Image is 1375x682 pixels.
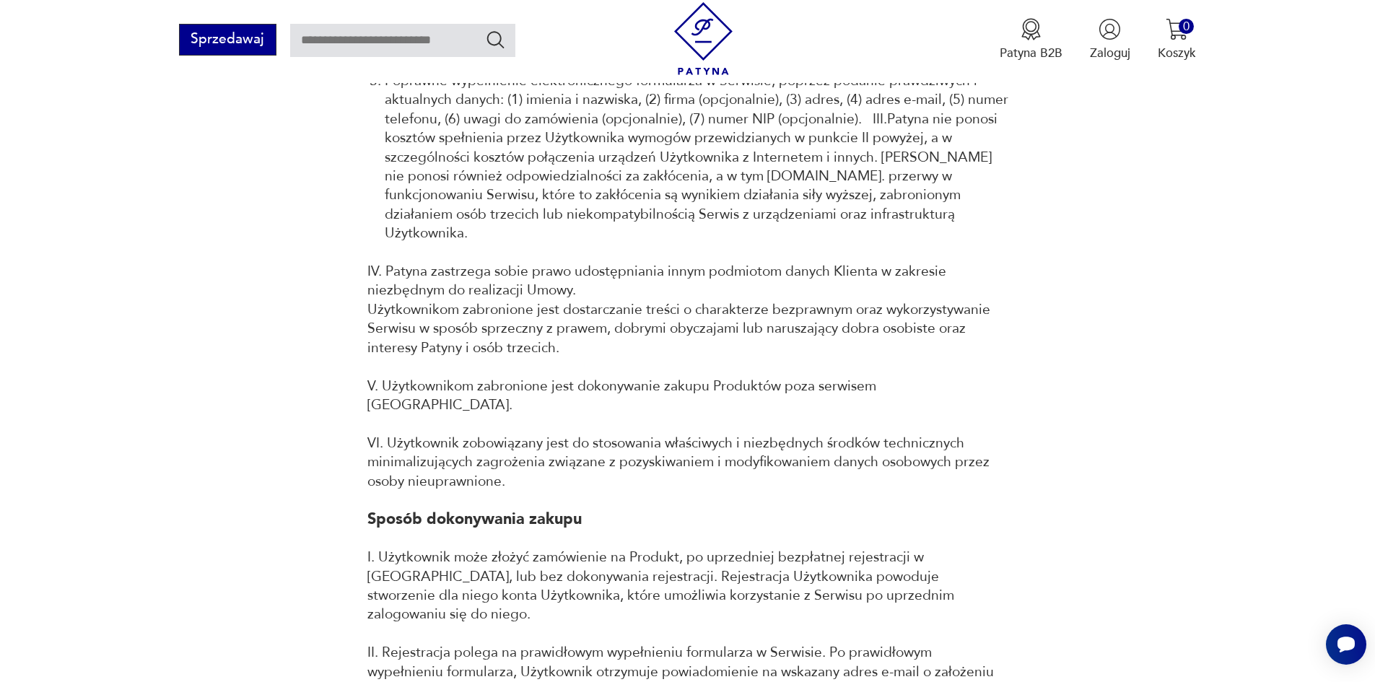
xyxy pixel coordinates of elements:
a: Ikona medaluPatyna B2B [1000,18,1062,61]
p: Patyna B2B [1000,45,1062,61]
p: Zaloguj [1090,45,1130,61]
p: VI. Użytkownik zobowiązany jest do stosowania właściwych i niezbędnych środków technicznych minim... [367,434,1008,491]
p: IV. Patyna zastrzega sobie prawo udostępniania innym podmiotom danych Klienta w zakresie niezbędn... [367,262,1008,357]
iframe: Smartsupp widget button [1326,624,1366,665]
img: Ikona medalu [1020,18,1042,40]
img: Ikonka użytkownika [1099,18,1121,40]
li: Poprawne wypełnienie elektronicznego formularza w Serwisie, poprzez podanie prawdziwych i aktualn... [385,71,1008,243]
a: Sprzedawaj [179,35,276,46]
p: V. Użytkownikom zabronione jest dokonywanie zakupu Produktów poza serwisem [GEOGRAPHIC_DATA]. [367,377,1008,415]
button: Patyna B2B [1000,18,1062,61]
img: Ikona koszyka [1166,18,1188,40]
p: Koszyk [1158,45,1196,61]
p: I. Użytkownik może złożyć zamówienie na Produkt, po uprzedniej bezpłatnej rejestracji w [GEOGRAPH... [367,548,1008,624]
button: 0Koszyk [1158,18,1196,61]
button: Zaloguj [1090,18,1130,61]
button: Sprzedawaj [179,24,276,56]
img: Patyna - sklep z meblami i dekoracjami vintage [667,2,740,75]
h1: Sposób dokonywania zakupu [367,510,1008,528]
div: 0 [1179,19,1194,34]
button: Szukaj [485,29,506,50]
